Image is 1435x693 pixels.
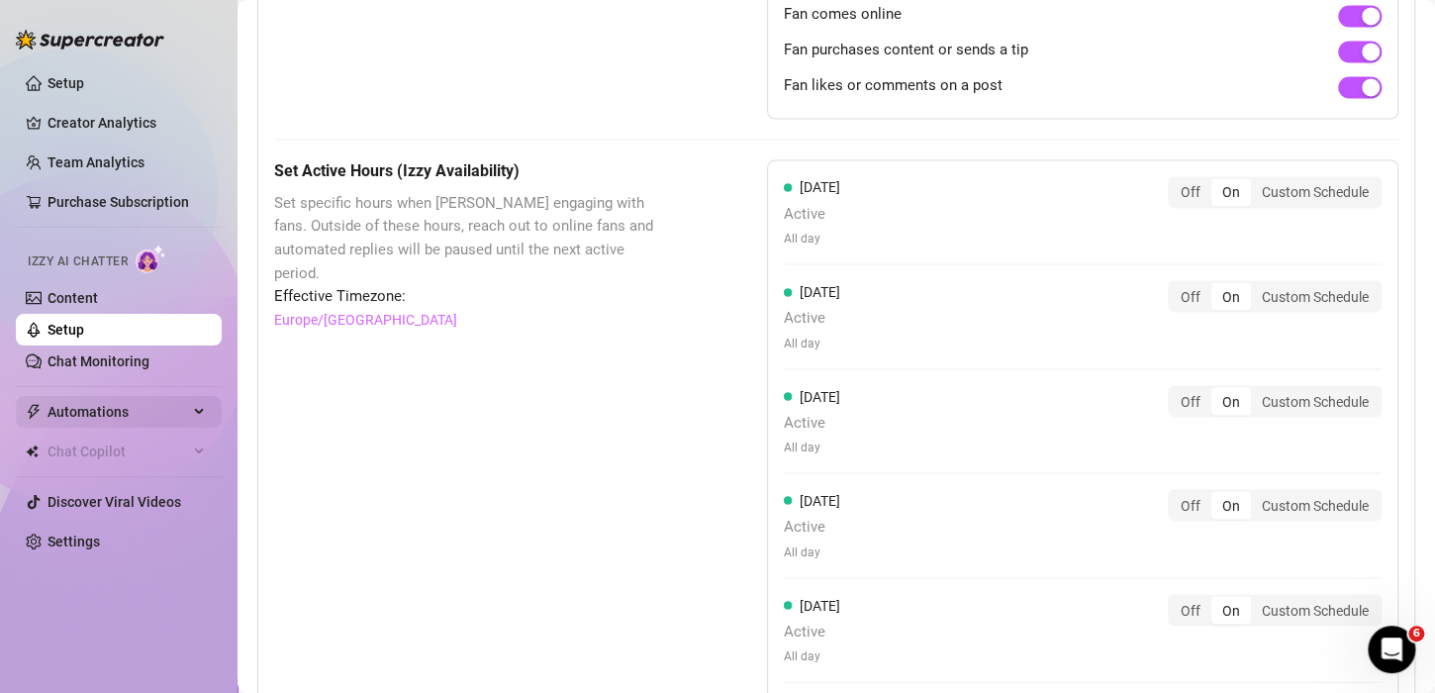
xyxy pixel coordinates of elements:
[26,445,39,458] img: Chat Copilot
[784,438,840,456] span: All day
[784,229,840,247] span: All day
[784,646,840,665] span: All day
[1168,489,1382,521] div: segmented control
[800,179,840,195] span: [DATE]
[800,492,840,508] span: [DATE]
[48,290,98,306] a: Content
[274,308,457,330] a: Europe/[GEOGRAPHIC_DATA]
[1211,282,1251,310] div: On
[1168,280,1382,312] div: segmented control
[784,515,840,539] span: Active
[800,388,840,404] span: [DATE]
[48,154,144,170] a: Team Analytics
[274,191,668,284] span: Set specific hours when [PERSON_NAME] engaging with fans. Outside of these hours, reach out to on...
[784,334,840,352] span: All day
[48,436,188,467] span: Chat Copilot
[1251,178,1380,206] div: Custom Schedule
[1211,596,1251,624] div: On
[48,194,189,210] a: Purchase Subscription
[784,306,840,330] span: Active
[1170,282,1211,310] div: Off
[274,159,668,183] h5: Set Active Hours (Izzy Availability)
[800,283,840,299] span: [DATE]
[1168,594,1382,626] div: segmented control
[48,75,84,91] a: Setup
[1170,387,1211,415] div: Off
[784,543,840,561] span: All day
[274,284,668,308] span: Effective Timezone:
[1251,491,1380,519] div: Custom Schedule
[48,396,188,428] span: Automations
[136,245,166,273] img: AI Chatter
[800,597,840,613] span: [DATE]
[1170,596,1211,624] div: Off
[1251,596,1380,624] div: Custom Schedule
[1408,626,1424,642] span: 6
[1251,387,1380,415] div: Custom Schedule
[784,620,840,643] span: Active
[1168,176,1382,208] div: segmented control
[784,74,1003,98] span: Fan likes or comments on a post
[1211,178,1251,206] div: On
[1368,626,1415,673] iframe: Intercom live chat
[48,534,100,549] a: Settings
[1211,387,1251,415] div: On
[48,107,206,139] a: Creator Analytics
[48,353,149,369] a: Chat Monitoring
[48,322,84,338] a: Setup
[1170,178,1211,206] div: Off
[1251,282,1380,310] div: Custom Schedule
[784,411,840,435] span: Active
[1211,491,1251,519] div: On
[1168,385,1382,417] div: segmented control
[48,494,181,510] a: Discover Viral Videos
[784,3,902,27] span: Fan comes online
[28,252,128,271] span: Izzy AI Chatter
[16,30,164,49] img: logo-BBDzfeDw.svg
[1170,491,1211,519] div: Off
[784,202,840,226] span: Active
[26,404,42,420] span: thunderbolt
[784,39,1028,62] span: Fan purchases content or sends a tip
